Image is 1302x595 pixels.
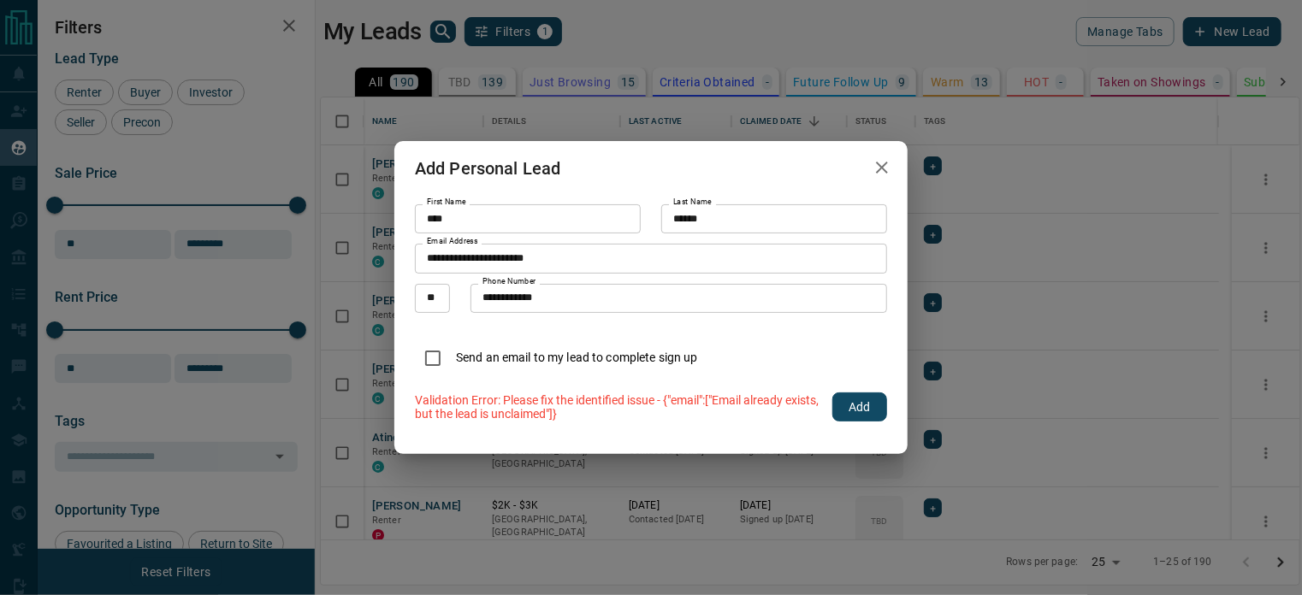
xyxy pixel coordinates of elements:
[456,349,698,367] p: Send an email to my lead to complete sign up
[427,236,478,247] label: Email Address
[394,141,582,196] h2: Add Personal Lead
[427,197,466,208] label: First Name
[673,197,712,208] label: Last Name
[832,392,887,421] button: Add
[482,276,536,287] label: Phone Number
[415,393,822,421] p: Validation Error: Please fix the identified issue - {"email":["Email already exists, but the lead...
